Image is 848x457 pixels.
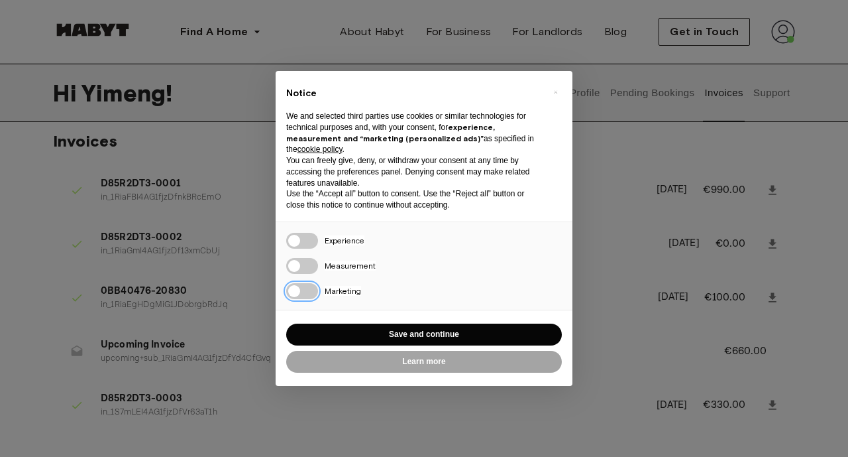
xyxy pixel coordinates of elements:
button: Save and continue [286,324,562,346]
span: Measurement [325,261,376,271]
button: Close this notice [545,82,566,103]
button: Learn more [286,351,562,373]
strong: experience, measurement and “marketing (personalized ads)” [286,122,495,143]
p: We and selected third parties use cookies or similar technologies for technical purposes and, wit... [286,111,541,155]
h2: Notice [286,87,541,100]
p: Use the “Accept all” button to consent. Use the “Reject all” button or close this notice to conti... [286,188,541,211]
p: You can freely give, deny, or withdraw your consent at any time by accessing the preferences pane... [286,155,541,188]
a: cookie policy [297,145,343,154]
span: × [553,84,558,100]
span: Experience [325,235,364,245]
span: Marketing [325,286,361,296]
